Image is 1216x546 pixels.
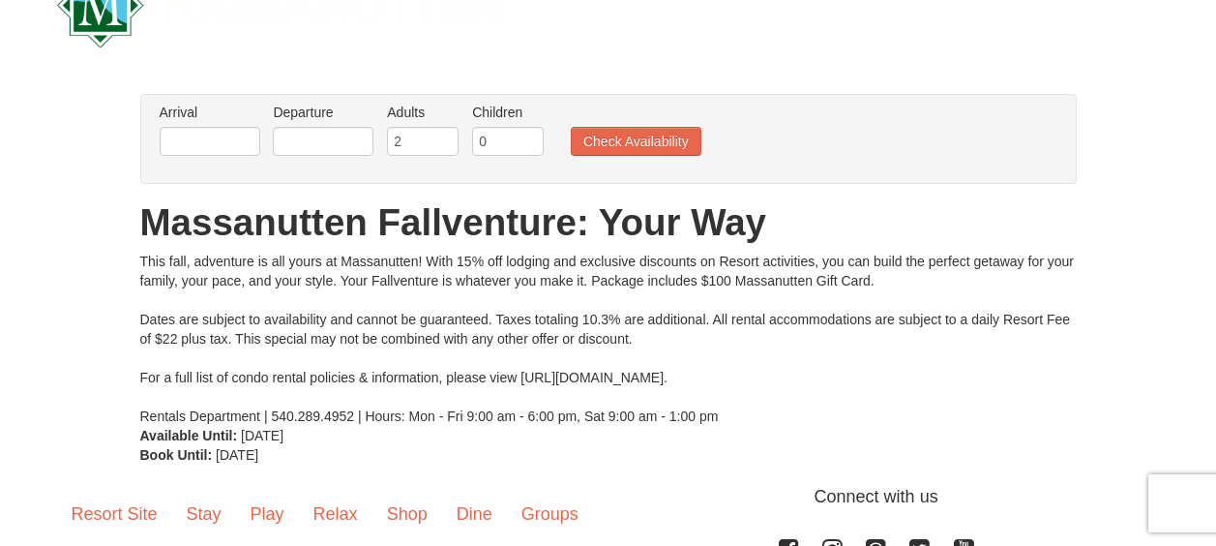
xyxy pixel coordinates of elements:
[387,103,459,122] label: Adults
[57,484,172,544] a: Resort Site
[299,484,372,544] a: Relax
[571,127,701,156] button: Check Availability
[216,447,258,463] span: [DATE]
[241,428,283,443] span: [DATE]
[236,484,299,544] a: Play
[507,484,593,544] a: Groups
[140,252,1077,426] div: This fall, adventure is all yours at Massanutten! With 15% off lodging and exclusive discounts on...
[57,484,1160,510] p: Connect with us
[140,447,213,463] strong: Book Until:
[273,103,373,122] label: Departure
[372,484,442,544] a: Shop
[140,203,1077,242] h1: Massanutten Fallventure: Your Way
[472,103,544,122] label: Children
[172,484,236,544] a: Stay
[140,428,238,443] strong: Available Until:
[160,103,260,122] label: Arrival
[442,484,507,544] a: Dine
